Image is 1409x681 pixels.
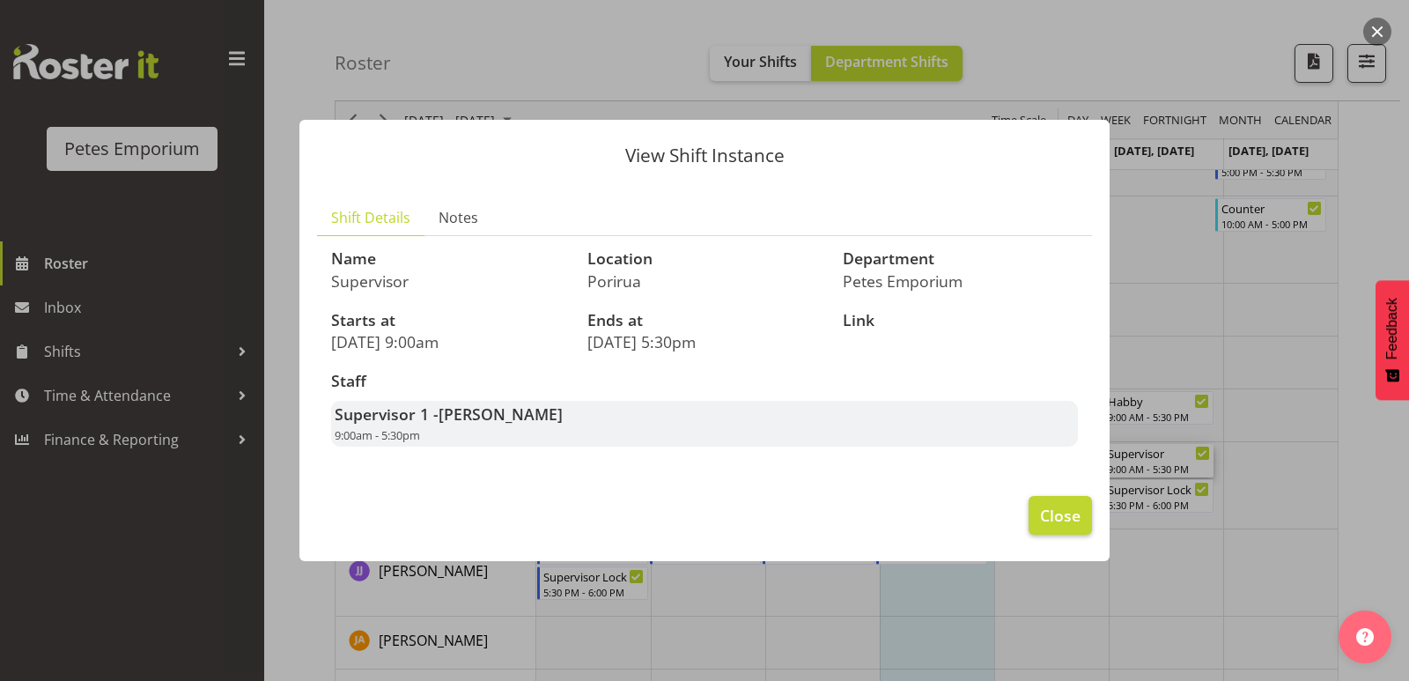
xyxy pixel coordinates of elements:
span: Close [1040,504,1081,527]
span: Feedback [1384,298,1400,359]
p: Porirua [587,271,823,291]
h3: Ends at [587,312,823,329]
p: [DATE] 5:30pm [587,332,823,352]
span: Notes [439,207,478,228]
h3: Link [843,312,1078,329]
p: [DATE] 9:00am [331,332,566,352]
span: 9:00am - 5:30pm [335,427,420,443]
img: help-xxl-2.png [1356,628,1374,646]
strong: Supervisor 1 - [335,403,563,425]
p: View Shift Instance [317,146,1092,165]
h3: Location [587,250,823,268]
h3: Department [843,250,1078,268]
p: Petes Emporium [843,271,1078,291]
h3: Staff [331,373,1078,390]
button: Feedback - Show survey [1376,280,1409,400]
span: [PERSON_NAME] [439,403,563,425]
p: Supervisor [331,271,566,291]
button: Close [1029,496,1092,535]
h3: Name [331,250,566,268]
span: Shift Details [331,207,410,228]
h3: Starts at [331,312,566,329]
